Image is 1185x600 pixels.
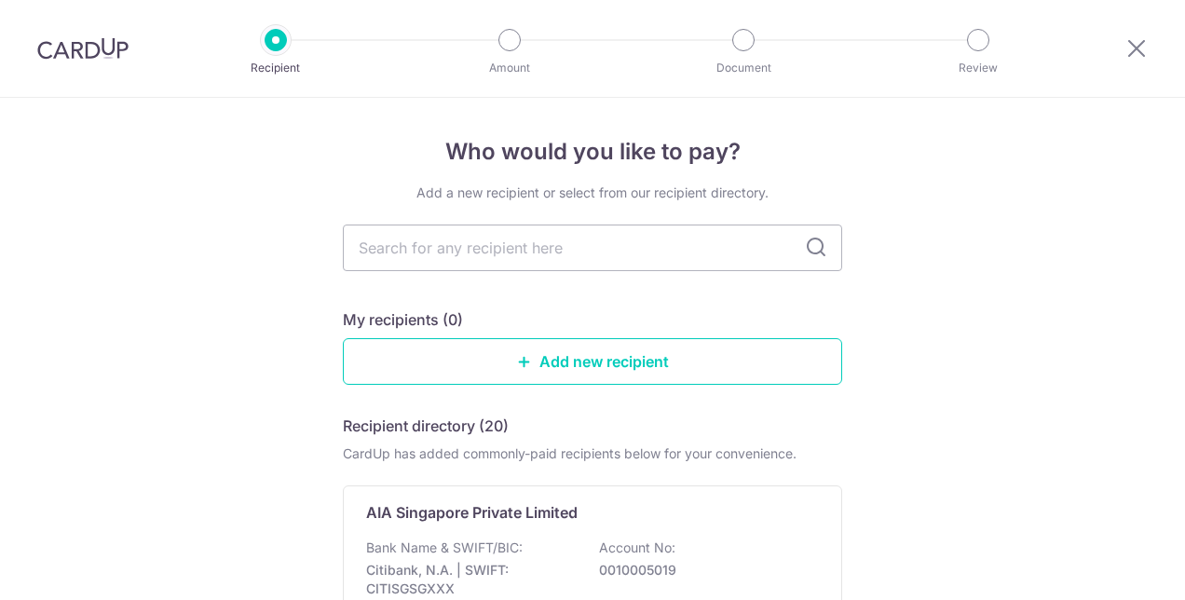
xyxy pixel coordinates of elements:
[343,184,842,202] div: Add a new recipient or select from our recipient directory.
[599,561,808,580] p: 0010005019
[343,444,842,463] div: CardUp has added commonly-paid recipients below for your convenience.
[343,338,842,385] a: Add new recipient
[366,539,523,557] p: Bank Name & SWIFT/BIC:
[441,59,579,77] p: Amount
[37,37,129,60] img: CardUp
[207,59,345,77] p: Recipient
[599,539,675,557] p: Account No:
[366,501,578,524] p: AIA Singapore Private Limited
[343,135,842,169] h4: Who would you like to pay?
[343,225,842,271] input: Search for any recipient here
[909,59,1047,77] p: Review
[343,415,509,437] h5: Recipient directory (20)
[674,59,812,77] p: Document
[343,308,463,331] h5: My recipients (0)
[366,561,575,598] p: Citibank, N.A. | SWIFT: CITISGSGXXX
